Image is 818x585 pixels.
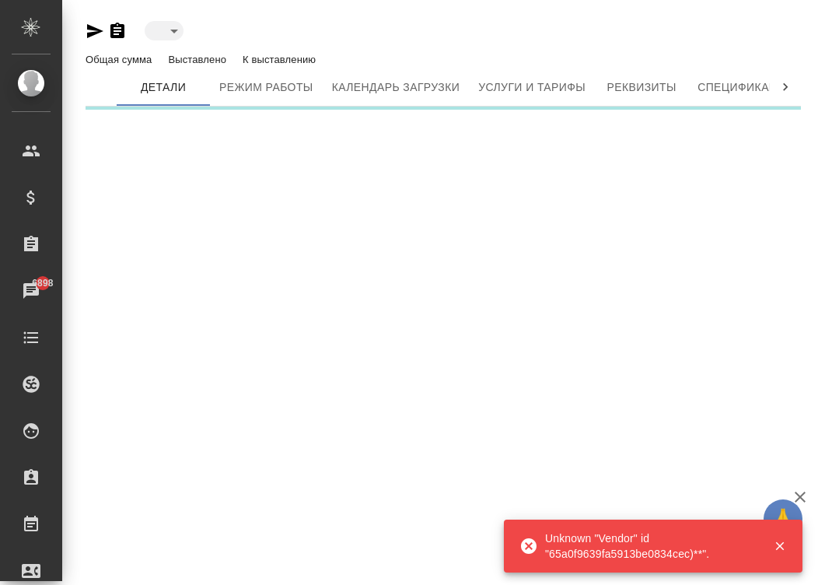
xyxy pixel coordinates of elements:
div: Unknown "Vendor" id "65a0f9639fa5913be0834cec)**". [545,531,750,562]
p: Общая сумма [86,54,156,65]
span: Услуги и тарифы [478,78,586,97]
span: Режим работы [219,78,313,97]
button: Закрыть [764,539,795,553]
span: Реквизиты [604,78,679,97]
span: 6898 [23,275,62,291]
span: Спецификации [697,78,793,97]
span: Календарь загрузки [332,78,460,97]
span: Детали [126,78,201,97]
button: Скопировать ссылку [108,22,127,40]
p: Выставлено [168,54,230,65]
div: ​ [145,21,184,40]
a: 6898 [4,271,58,310]
p: К выставлению [243,54,320,65]
button: Скопировать ссылку для ЯМессенджера [86,22,104,40]
button: 🙏 [764,499,802,538]
span: 🙏 [770,503,796,535]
